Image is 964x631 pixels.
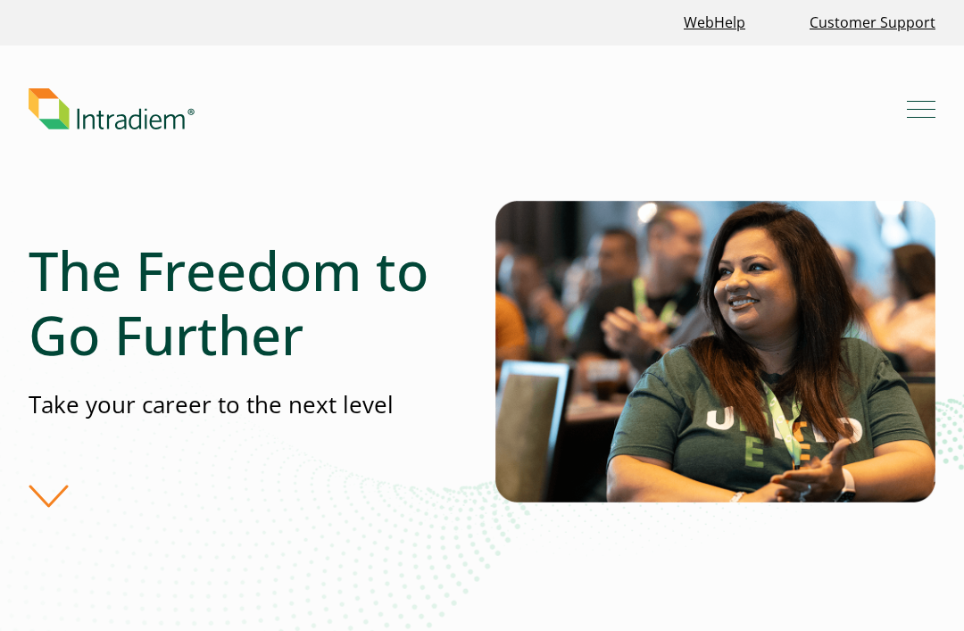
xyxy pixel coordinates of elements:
button: Mobile Navigation Button [907,95,935,123]
p: Take your career to the next level [29,388,459,421]
img: Intradiem [29,88,195,129]
a: Link to homepage of Intradiem [29,88,907,129]
a: Link opens in a new window [677,4,752,42]
h1: The Freedom to Go Further [29,238,459,367]
a: Customer Support [802,4,943,42]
